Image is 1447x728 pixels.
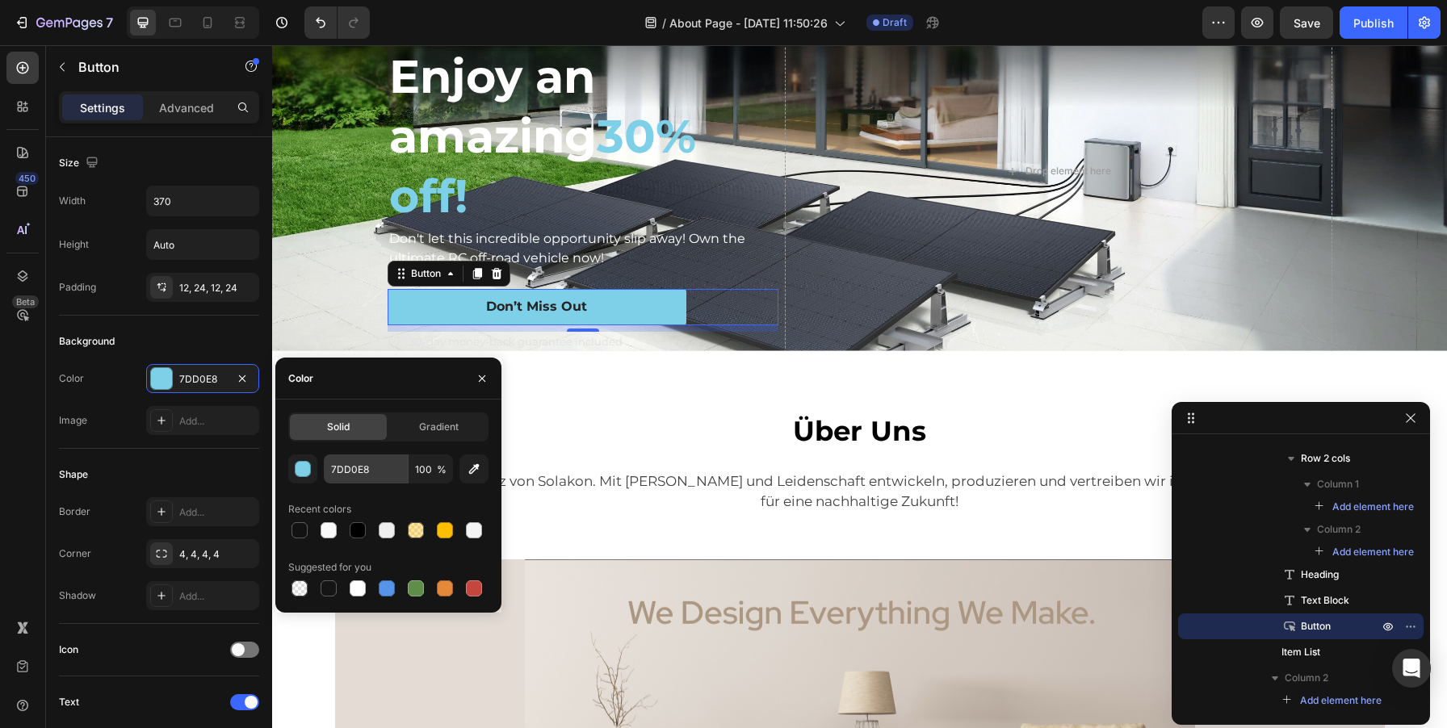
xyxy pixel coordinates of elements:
span: Button [1301,618,1331,634]
div: Shape [59,467,88,482]
p: 7 [106,13,113,32]
iframe: Design area [272,45,1447,728]
span: Heading [1301,567,1339,583]
strong: Über Uns [521,369,654,403]
div: Rich Text Editor. Editing area: main [63,425,1113,469]
div: Size [59,153,102,174]
span: Text Block [1301,592,1349,609]
div: Background [59,334,115,349]
button: Add element here [1307,542,1421,562]
span: Add element here [1332,545,1414,559]
div: 4, 4, 4, 4 [179,547,255,562]
button: 7 [6,6,120,39]
button: Publish [1340,6,1407,39]
span: Add element here [1332,500,1414,514]
div: Add... [179,505,255,520]
input: Auto [147,230,258,259]
div: Suggested for you [288,560,371,575]
span: Save [1294,16,1320,30]
span: Row 2 cols [1301,450,1350,467]
input: Eg: FFFFFF [324,454,408,483]
div: Icon [59,642,78,657]
span: Add element here [1300,693,1382,708]
div: Text [59,695,79,709]
button: Add element here [1275,691,1389,710]
input: Auto [147,186,258,215]
div: Add... [179,589,255,604]
p: Settings [80,99,125,116]
p: Advanced [159,99,214,116]
button: Save [1280,6,1333,39]
div: 12, 24, 12, 24 [179,281,255,295]
div: Color [59,371,84,386]
span: Column 2 [1285,670,1328,686]
span: Column 2 [1317,521,1361,538]
div: Corner [59,546,91,561]
div: Recent colors [288,502,351,517]
span: % [437,462,447,477]
div: Width [59,194,86,208]
div: Undo/Redo [304,6,370,39]
div: Height [59,237,89,252]
div: Add... [179,414,255,429]
span: / [662,15,666,31]
div: Image [59,413,87,428]
button: Add element here [1307,497,1421,517]
div: Border [59,504,90,519]
div: Open Intercom Messenger [1392,649,1431,688]
span: Solid [327,420,350,434]
div: Rich Text Editor. Editing area: main [63,364,1113,408]
span: Gradient [419,420,459,434]
span: About Page - [DATE] 11:50:26 [669,15,828,31]
span: Item List [1281,644,1320,660]
span: Column 1 [1317,476,1359,492]
span: Draft [883,15,907,30]
div: 450 [15,172,39,185]
div: Drop element here [753,119,839,132]
div: Publish [1353,15,1394,31]
div: Shadow [59,588,96,603]
div: Beta [12,295,39,308]
div: Color [288,371,313,386]
p: Unser Team ist das Herz von Solakon. Mit [PERSON_NAME] und Leidenschaft entwickeln, produzieren u... [65,426,1111,467]
p: Button [78,57,216,77]
div: Padding [59,280,96,295]
div: 7DD0E8 [179,372,226,387]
